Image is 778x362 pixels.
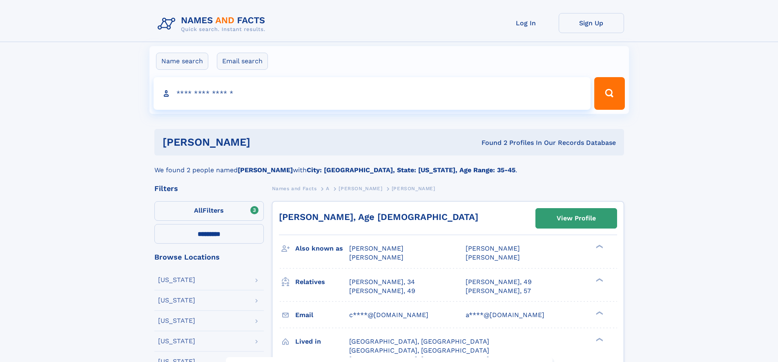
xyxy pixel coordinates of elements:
[392,186,435,191] span: [PERSON_NAME]
[217,53,268,70] label: Email search
[466,244,520,252] span: [PERSON_NAME]
[349,253,403,261] span: [PERSON_NAME]
[349,338,489,345] span: [GEOGRAPHIC_DATA], [GEOGRAPHIC_DATA]
[466,253,520,261] span: [PERSON_NAME]
[594,337,604,342] div: ❯
[307,166,515,174] b: City: [GEOGRAPHIC_DATA], State: [US_STATE], Age Range: 35-45
[349,286,415,295] a: [PERSON_NAME], 49
[163,137,366,147] h1: [PERSON_NAME]
[594,77,624,110] button: Search Button
[559,13,624,33] a: Sign Up
[194,207,203,214] span: All
[295,275,349,289] h3: Relatives
[594,244,604,249] div: ❯
[154,77,591,110] input: search input
[326,183,330,193] a: A
[536,209,617,228] a: View Profile
[349,346,489,354] span: [GEOGRAPHIC_DATA], [GEOGRAPHIC_DATA]
[154,155,624,175] div: We found 2 people named with .
[154,13,272,35] img: Logo Names and Facts
[158,297,195,304] div: [US_STATE]
[493,13,559,33] a: Log In
[594,310,604,315] div: ❯
[154,201,264,221] label: Filters
[295,335,349,349] h3: Lived in
[158,318,195,324] div: [US_STATE]
[154,185,264,192] div: Filters
[466,278,532,286] a: [PERSON_NAME], 49
[158,277,195,283] div: [US_STATE]
[339,183,382,193] a: [PERSON_NAME]
[326,186,330,191] span: A
[272,183,317,193] a: Names and Facts
[279,212,478,222] a: [PERSON_NAME], Age [DEMOGRAPHIC_DATA]
[158,338,195,344] div: [US_STATE]
[156,53,208,70] label: Name search
[366,138,616,147] div: Found 2 Profiles In Our Records Database
[349,244,403,252] span: [PERSON_NAME]
[238,166,293,174] b: [PERSON_NAME]
[466,286,531,295] a: [PERSON_NAME], 57
[295,242,349,255] h3: Also known as
[295,308,349,322] h3: Email
[154,253,264,261] div: Browse Locations
[594,277,604,282] div: ❯
[339,186,382,191] span: [PERSON_NAME]
[349,278,415,286] a: [PERSON_NAME], 34
[557,209,596,228] div: View Profile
